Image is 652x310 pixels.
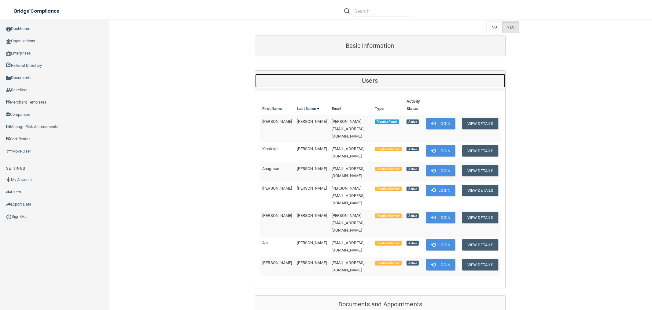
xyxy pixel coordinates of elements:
span: [PERSON_NAME] [297,166,327,171]
span: [EMAIL_ADDRESS][DOMAIN_NAME] [332,240,365,252]
label: SETTINGS [6,165,25,172]
button: Login [426,259,455,270]
button: View Details [462,239,498,251]
span: Kinsleigh [262,146,278,151]
button: View Details [462,118,498,129]
span: [PERSON_NAME] [297,260,327,265]
button: View Details [462,145,498,157]
span: [PERSON_NAME][EMAIL_ADDRESS][DOMAIN_NAME] [332,119,365,138]
button: View Details [462,185,498,196]
img: icon-export.b9366987.png [6,202,11,207]
iframe: Drift Widget Chat Controller [621,268,645,291]
label: YES [502,21,519,33]
button: Login [426,239,455,251]
span: Active [407,261,419,266]
span: [PERSON_NAME] [297,213,327,218]
span: Practice Member [375,261,402,266]
button: View Details [462,259,498,270]
span: [PERSON_NAME] [297,186,327,191]
h5: Users [260,77,480,84]
span: Active [407,119,419,124]
span: [PERSON_NAME] [297,146,327,151]
span: [PERSON_NAME] [262,260,292,265]
button: Login [426,118,455,129]
input: Search [354,6,410,17]
a: Last Name [297,105,320,112]
h5: Basic Information [260,42,480,49]
span: Active [407,167,419,172]
span: [PERSON_NAME] [297,119,327,124]
span: [PERSON_NAME][EMAIL_ADDRESS][DOMAIN_NAME] [332,213,365,232]
img: icon-documents.8dae5593.png [6,76,11,81]
span: Active [407,147,419,152]
img: bridge_compliance_login_screen.278c3ca4.svg [9,5,65,17]
span: [PERSON_NAME] [262,119,292,124]
th: Activity Status [404,95,424,115]
label: NO [486,21,502,33]
button: Login [426,165,455,176]
span: [EMAIL_ADDRESS][DOMAIN_NAME] [332,260,365,272]
th: Email [329,95,373,115]
span: [PERSON_NAME][EMAIL_ADDRESS][DOMAIN_NAME] [332,186,365,205]
span: Aja [262,240,268,245]
span: Practice Member [375,147,402,152]
span: Practice Member [375,187,402,191]
span: [EMAIL_ADDRESS][DOMAIN_NAME] [332,146,365,158]
a: Users [260,74,501,88]
button: Login [426,212,455,223]
img: enterprise.0d942306.png [6,51,11,56]
button: Login [426,145,455,157]
img: ic_dashboard_dark.d01f4a41.png [6,27,11,32]
span: [PERSON_NAME] [262,186,292,191]
button: View Details [462,165,498,176]
a: First Name [262,105,282,112]
img: icon-users.e205127d.png [6,190,11,195]
span: Practice Member [375,241,402,246]
span: Anagrace [262,166,279,171]
span: Active [407,214,419,218]
a: Basic Information [260,39,501,53]
span: [EMAIL_ADDRESS][DOMAIN_NAME] [332,166,365,178]
th: Type [373,95,404,115]
span: Practice Member [375,214,402,218]
img: ic_power_dark.7ecde6b1.png [6,214,12,219]
span: [PERSON_NAME] [262,213,292,218]
img: briefcase.64adab9b.png [6,148,12,154]
span: Active [407,241,419,246]
span: Practice Admin [375,119,399,124]
span: Active [407,187,419,191]
span: [PERSON_NAME] [297,240,327,245]
img: organization-icon.f8decf85.png [6,39,11,44]
button: View Details [462,212,498,223]
span: Practice Member [375,167,402,172]
img: ic_user_dark.df1a06c3.png [6,177,11,182]
img: ic-search.3b580494.png [344,8,350,14]
img: ic_reseller.de258add.png [6,88,11,93]
button: Login [426,185,455,196]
